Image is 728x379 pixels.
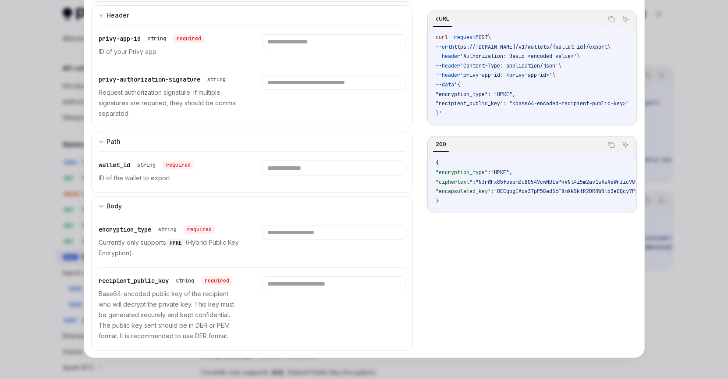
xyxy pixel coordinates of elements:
div: encryption_type [99,225,215,234]
span: curl [436,34,448,41]
p: Request authorization signature. If multiple signatures are required, they should be comma separa... [99,87,241,119]
span: \ [488,34,491,41]
span: 'privy-app-id: <privy-app-id>' [460,72,552,79]
div: required [173,34,205,43]
p: Base64-encoded public key of the recipient who will decrypt the private key. This key must be gen... [99,289,241,341]
div: Header [107,10,129,21]
span: "N3rWFx85foeomDu8054VcwNBIwPkVNt4i5m2av1sXsXeWrIicVGwutFist12MmnI" [476,179,678,186]
button: Ask AI [620,14,631,25]
p: ID of the wallet to export. [99,173,241,183]
span: { [436,159,439,166]
div: wallet_id [99,161,194,169]
div: Path [107,136,121,147]
span: wallet_id [99,161,130,169]
span: "encryption_type": "HPKE", [436,91,515,98]
span: "encapsulated_key" [436,188,491,195]
span: }' [436,110,442,117]
button: Copy the contents from the code block [606,139,617,150]
span: privy-app-id [99,35,141,43]
div: required [163,161,194,169]
span: \ [558,62,561,69]
div: string [148,35,166,42]
span: --header [436,53,460,60]
div: cURL [433,14,452,24]
span: "recipient_public_key": "<base64-encoded-recipient-public-key>" [436,100,629,107]
div: Body [107,201,122,211]
span: \ [552,72,555,79]
span: --header [436,72,460,79]
span: 'Authorization: Basic <encoded-value>' [460,53,577,60]
span: https://[DOMAIN_NAME]/v1/wallets/{wallet_id}/export [451,43,607,50]
span: "HPKE" [491,169,509,176]
div: privy-app-id [99,34,205,43]
span: "ciphertext" [436,179,472,186]
button: expand input section [91,132,413,151]
span: : [488,169,491,176]
span: --data [436,81,454,88]
div: 200 [433,139,449,150]
span: --header [436,62,460,69]
span: --request [448,34,476,41]
span: , [509,169,512,176]
span: --url [436,43,451,50]
div: required [201,276,233,285]
span: "encryption_type" [436,169,488,176]
span: POST [476,34,488,41]
span: : [472,179,476,186]
span: \ [607,43,611,50]
p: ID of your Privy app. [99,46,241,57]
span: \ [577,53,580,60]
button: expand input section [91,5,413,25]
div: required [184,225,215,234]
span: HPKE [170,240,182,247]
div: privy-authorization-signature [99,75,229,84]
button: Copy the contents from the code block [606,14,617,25]
span: recipient_public_key [99,277,169,285]
span: encryption_type [99,225,151,233]
span: privy-authorization-signature [99,75,200,83]
span: : [491,188,494,195]
span: '{ [454,81,460,88]
button: Ask AI [620,139,631,150]
span: } [436,197,439,204]
button: expand input section [91,196,413,216]
div: string [137,161,156,168]
p: Currently only supports (Hybrid Public Key Encryption). [99,237,241,258]
div: string [207,76,226,83]
div: string [176,277,194,284]
div: string [158,226,177,233]
div: recipient_public_key [99,276,233,285]
span: 'Content-Type: application/json' [460,62,558,69]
